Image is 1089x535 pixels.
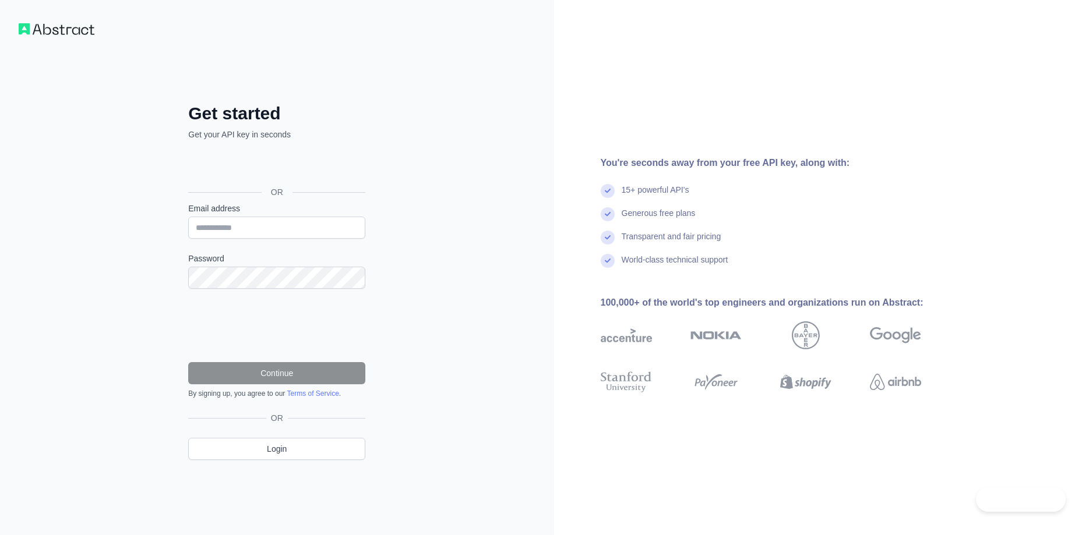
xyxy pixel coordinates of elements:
img: google [870,321,921,349]
div: You're seconds away from your free API key, along with: [601,156,958,170]
img: check mark [601,207,615,221]
div: Zaloguj się przez Google. Otwiera się w nowej karcie [188,153,363,179]
div: By signing up, you agree to our . [188,389,365,398]
label: Email address [188,203,365,214]
div: Generous free plans [622,207,696,231]
iframe: reCAPTCHA [188,303,365,348]
img: shopify [780,369,831,395]
iframe: Przycisk Zaloguj się przez Google [182,153,369,179]
img: accenture [601,321,652,349]
img: check mark [601,231,615,245]
div: Transparent and fair pricing [622,231,721,254]
p: Get your API key in seconds [188,129,365,140]
img: airbnb [870,369,921,395]
a: Login [188,438,365,460]
div: 15+ powerful API's [622,184,689,207]
iframe: Toggle Customer Support [976,487,1066,512]
a: Terms of Service [287,389,339,398]
button: Continue [188,362,365,384]
span: OR [266,412,288,424]
label: Password [188,253,365,264]
img: stanford university [601,369,652,395]
div: World-class technical support [622,254,728,277]
img: nokia [690,321,742,349]
img: check mark [601,184,615,198]
img: bayer [792,321,820,349]
img: payoneer [690,369,742,395]
img: check mark [601,254,615,268]
h2: Get started [188,103,365,124]
img: Workflow [19,23,94,35]
span: OR [262,186,292,198]
div: 100,000+ of the world's top engineers and organizations run on Abstract: [601,296,958,310]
